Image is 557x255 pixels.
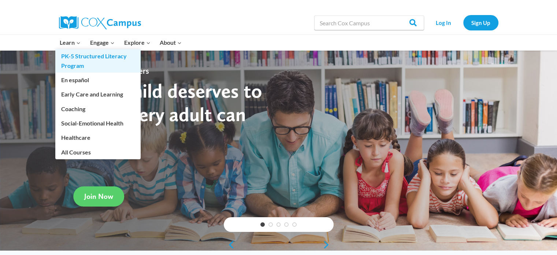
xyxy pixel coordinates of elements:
button: Child menu of Learn [55,35,86,50]
a: Log In [428,15,460,30]
a: next [323,240,334,249]
a: Early Care and Learning [55,87,141,101]
a: 1 [260,222,265,227]
nav: Primary Navigation [55,35,186,50]
a: Join Now [73,186,124,207]
strong: Every child deserves to read. Every adult can help. [73,79,262,149]
button: Child menu of Explore [119,35,155,50]
a: 3 [276,222,281,227]
a: Social-Emotional Health [55,116,141,130]
a: Sign Up [463,15,498,30]
button: Child menu of About [155,35,186,50]
div: content slider buttons [224,237,334,252]
a: 5 [292,222,297,227]
a: 4 [284,222,289,227]
button: Child menu of Engage [85,35,119,50]
img: Cox Campus [59,16,141,29]
input: Search Cox Campus [314,15,424,30]
a: En español [55,73,141,87]
a: previous [224,240,235,249]
a: Coaching [55,102,141,116]
span: 379,600 Members [85,65,152,77]
a: All Courses [55,145,141,159]
a: PK-5 Structured Literacy Program [55,49,141,73]
a: Healthcare [55,131,141,145]
span: Join Now [84,192,113,201]
a: 2 [268,222,273,227]
nav: Secondary Navigation [428,15,498,30]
